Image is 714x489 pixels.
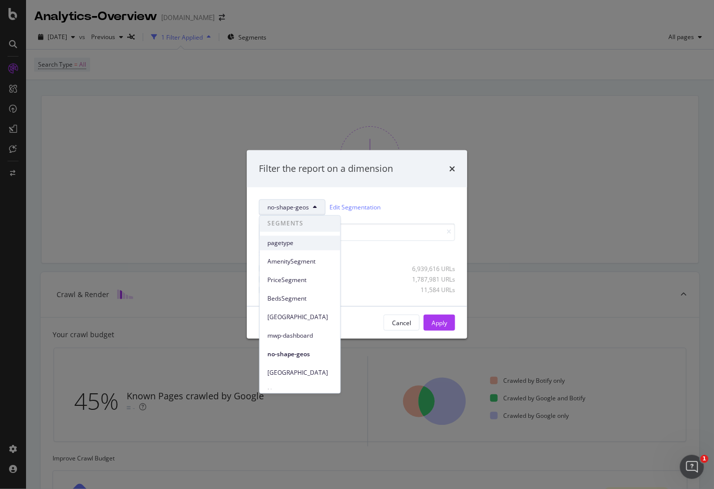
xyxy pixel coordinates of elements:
[268,331,332,340] span: mwp-dashboard
[267,203,309,211] span: no-shape-geos
[247,150,467,339] div: modal
[259,199,325,215] button: no-shape-geos
[268,387,332,396] span: New
[392,319,411,327] div: Cancel
[329,202,381,212] a: Edit Segmentation
[268,294,332,303] span: BedsSegment
[406,265,455,273] div: 6,939,616 URLs
[406,275,455,284] div: 1,787,981 URLs
[680,455,704,479] iframe: Intercom live chat
[384,315,420,331] button: Cancel
[424,315,455,331] button: Apply
[268,368,332,377] span: NYC
[700,455,708,463] span: 1
[268,238,332,248] span: pagetype
[432,319,447,327] div: Apply
[449,162,455,175] div: times
[268,350,332,359] span: no-shape-geos
[260,216,340,232] span: SEGMENTS
[268,257,332,266] span: AmenitySegment
[259,223,455,241] input: Search
[406,286,455,294] div: 11,584 URLs
[259,249,455,258] div: Select all data available
[268,276,332,285] span: PriceSegment
[259,162,393,175] div: Filter the report on a dimension
[268,313,332,322] span: Canada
